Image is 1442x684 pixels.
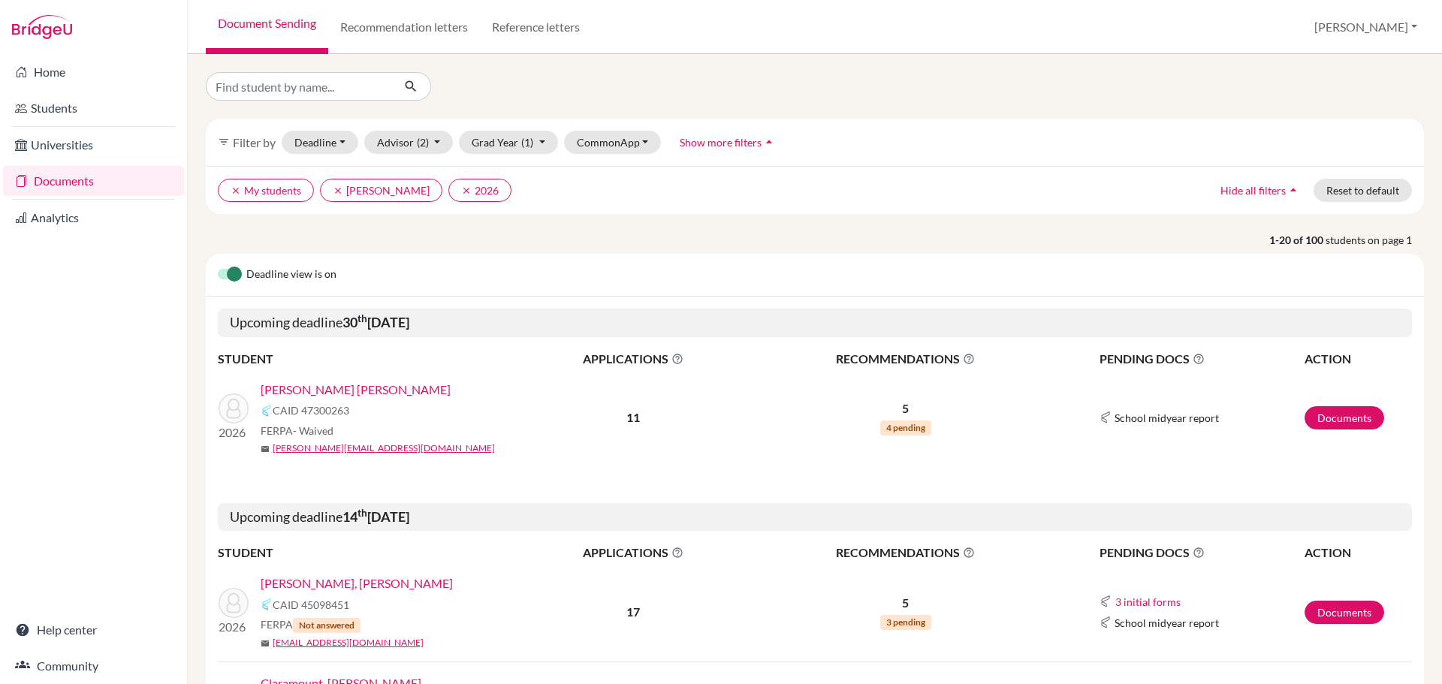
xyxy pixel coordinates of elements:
[233,135,276,149] span: Filter by
[261,405,273,417] img: Common App logo
[519,544,747,562] span: APPLICATIONS
[680,136,762,149] span: Show more filters
[1100,595,1112,607] img: Common App logo
[626,410,640,424] b: 11
[3,57,184,87] a: Home
[261,598,273,610] img: Common App logo
[459,131,558,154] button: Grad Year(1)
[749,594,1063,612] p: 5
[1304,543,1412,562] th: ACTION
[12,15,72,39] img: Bridge-U
[1308,13,1424,41] button: [PERSON_NAME]
[246,266,336,284] span: Deadline view is on
[749,544,1063,562] span: RECOMMENDATIONS
[3,651,184,681] a: Community
[3,130,184,160] a: Universities
[1314,179,1412,202] button: Reset to default
[461,185,472,196] i: clear
[1326,232,1424,248] span: students on page 1
[880,615,931,630] span: 3 pending
[3,615,184,645] a: Help center
[1269,232,1326,248] strong: 1-20 of 100
[1286,182,1301,197] i: arrow_drop_up
[1304,349,1412,369] th: ACTION
[357,312,367,324] sup: th
[218,179,314,202] button: clearMy students
[293,424,333,437] span: - Waived
[357,507,367,519] sup: th
[261,574,453,592] a: [PERSON_NAME], [PERSON_NAME]
[261,381,451,399] a: [PERSON_NAME] [PERSON_NAME]
[1220,184,1286,197] span: Hide all filters
[282,131,358,154] button: Deadline
[880,420,931,435] span: 4 pending
[1100,350,1303,368] span: PENDING DOCS
[261,444,270,453] span: mail
[206,72,392,101] input: Find student by name...
[3,203,184,233] a: Analytics
[417,136,429,149] span: (2)
[218,543,518,562] th: STUDENT
[749,399,1063,417] p: 5
[273,597,349,613] span: CAID 45098451
[320,179,442,202] button: clear[PERSON_NAME]
[293,618,360,633] span: Not answered
[1208,179,1314,202] button: Hide all filtersarrow_drop_up
[667,131,789,154] button: Show more filtersarrow_drop_up
[273,402,349,418] span: CAID 47300263
[218,503,1412,532] h5: Upcoming deadline
[521,136,533,149] span: (1)
[219,618,249,636] p: 2026
[219,588,249,618] img: Castellá Falkenberg, Miranda
[564,131,662,154] button: CommonApp
[1115,593,1181,610] button: 3 initial forms
[218,136,230,148] i: filter_list
[749,350,1063,368] span: RECOMMENDATIONS
[219,393,249,423] img: Sandoval Cañas Prieto, Mariana
[519,350,747,368] span: APPLICATIONS
[273,636,424,649] a: [EMAIL_ADDRESS][DOMAIN_NAME]
[273,441,495,455] a: [PERSON_NAME][EMAIL_ADDRESS][DOMAIN_NAME]
[1100,411,1112,423] img: Common App logo
[364,131,454,154] button: Advisor(2)
[1100,544,1303,562] span: PENDING DOCS
[626,604,640,619] b: 17
[1115,615,1219,631] span: School midyear report
[333,185,343,196] i: clear
[231,185,241,196] i: clear
[218,309,1412,337] h5: Upcoming deadline
[261,639,270,648] span: mail
[1100,616,1112,628] img: Common App logo
[448,179,511,202] button: clear2026
[218,349,518,369] th: STUDENT
[342,508,409,525] b: 14 [DATE]
[3,93,184,123] a: Students
[1305,406,1384,429] a: Documents
[261,423,333,438] span: FERPA
[342,314,409,330] b: 30 [DATE]
[261,616,360,633] span: FERPA
[3,166,184,196] a: Documents
[1305,601,1384,624] a: Documents
[219,423,249,441] p: 2026
[1115,410,1219,426] span: School midyear report
[762,134,777,149] i: arrow_drop_up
